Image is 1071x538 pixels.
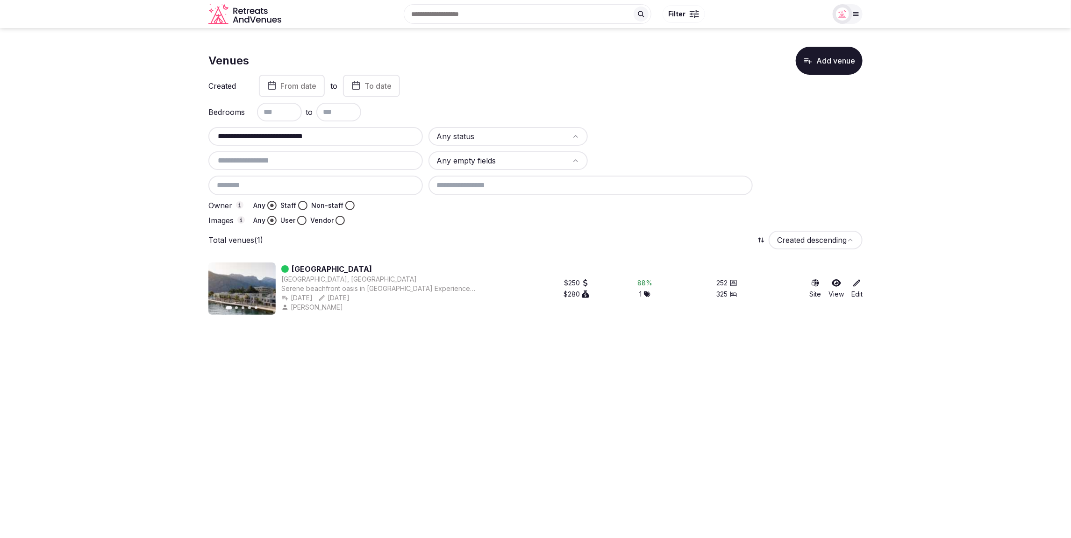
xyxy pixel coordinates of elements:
[259,75,325,97] button: From date
[809,278,821,299] a: Site
[564,290,589,299] button: $280
[253,201,265,210] label: Any
[836,7,849,21] img: miaceralde
[281,303,345,312] button: [PERSON_NAME]
[248,306,251,309] button: Go to slide 4
[637,278,652,288] div: 88 %
[226,306,232,310] button: Go to slide 1
[208,216,246,225] label: Images
[717,278,737,288] button: 252
[292,263,372,275] a: [GEOGRAPHIC_DATA]
[306,106,313,118] span: to
[208,82,246,90] label: Created
[235,306,238,309] button: Go to slide 2
[208,4,283,25] a: Visit the homepage
[717,290,737,299] button: 325
[851,278,863,299] a: Edit
[255,306,257,309] button: Go to slide 5
[208,262,276,315] img: Featured image for Hyatt Regency Kotor Bay Resort
[640,290,650,299] button: 1
[330,81,337,91] label: to
[281,275,417,284] button: [GEOGRAPHIC_DATA], [GEOGRAPHIC_DATA]
[208,201,246,210] label: Owner
[717,278,728,288] span: 252
[318,293,350,303] button: [DATE]
[343,75,400,97] button: To date
[253,216,265,225] label: Any
[717,290,728,299] span: 325
[669,9,686,19] span: Filter
[236,201,243,209] button: Owner
[242,306,244,309] button: Go to slide 3
[280,201,296,210] label: Staff
[208,108,246,116] label: Bedrooms
[311,201,343,210] label: Non-staff
[208,4,283,25] svg: Retreats and Venues company logo
[237,216,245,224] button: Images
[796,47,863,75] button: Add venue
[281,293,313,303] button: [DATE]
[564,278,589,288] button: $250
[663,5,705,23] button: Filter
[281,284,480,293] div: Serene beachfront oasis in [GEOGRAPHIC_DATA] Experience tranquility at our beachfront resort nest...
[310,216,334,225] label: Vendor
[637,278,652,288] button: 88%
[280,81,316,91] span: From date
[208,53,249,69] h1: Venues
[828,278,844,299] a: View
[208,235,263,245] p: Total venues (1)
[364,81,392,91] span: To date
[280,216,295,225] label: User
